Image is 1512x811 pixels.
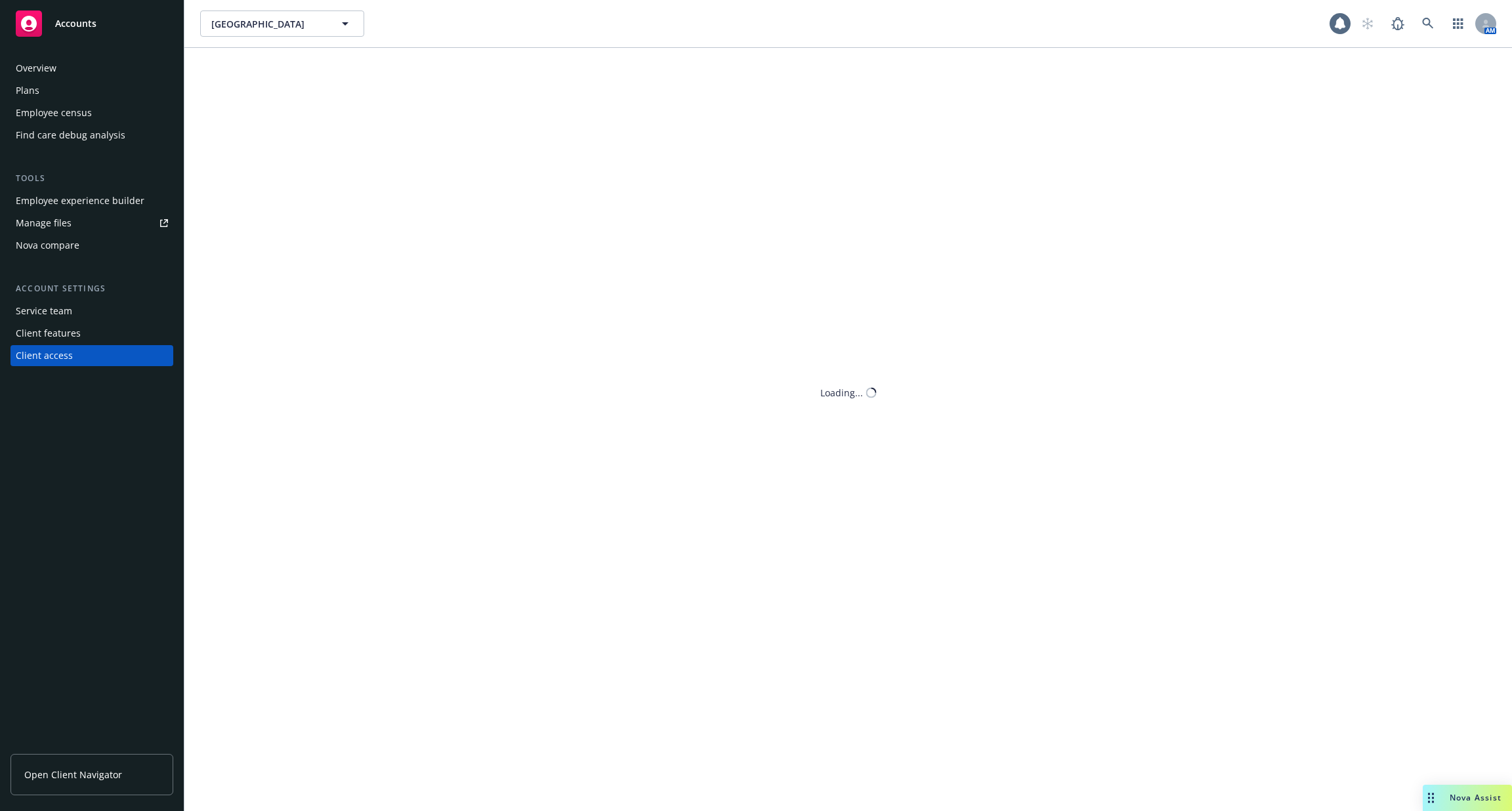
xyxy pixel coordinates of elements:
div: Client features [16,323,81,344]
div: Manage files [16,213,72,234]
a: Client access [10,345,173,366]
div: Loading... [820,386,863,400]
a: Search [1415,10,1441,37]
div: Drag to move [1423,785,1439,811]
a: Plans [10,80,173,101]
div: Service team [16,301,72,322]
a: Employee experience builder [10,190,173,211]
a: Client features [10,323,173,344]
a: Service team [10,301,173,322]
a: Accounts [10,5,173,42]
a: Nova compare [10,235,173,256]
span: Accounts [55,18,96,29]
div: Overview [16,58,56,79]
a: Switch app [1445,10,1471,37]
div: Client access [16,345,73,366]
button: [GEOGRAPHIC_DATA] [200,10,364,37]
div: Find care debug analysis [16,125,125,146]
span: [GEOGRAPHIC_DATA] [211,17,325,31]
span: Open Client Navigator [24,768,122,781]
div: Employee experience builder [16,190,144,211]
div: Plans [16,80,39,101]
div: Tools [10,172,173,185]
div: Nova compare [16,235,79,256]
button: Nova Assist [1423,785,1512,811]
a: Start snowing [1354,10,1381,37]
a: Employee census [10,102,173,123]
a: Find care debug analysis [10,125,173,146]
a: Manage files [10,213,173,234]
span: Nova Assist [1450,792,1501,803]
a: Overview [10,58,173,79]
div: Employee census [16,102,92,123]
a: Report a Bug [1385,10,1411,37]
div: Account settings [10,282,173,295]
